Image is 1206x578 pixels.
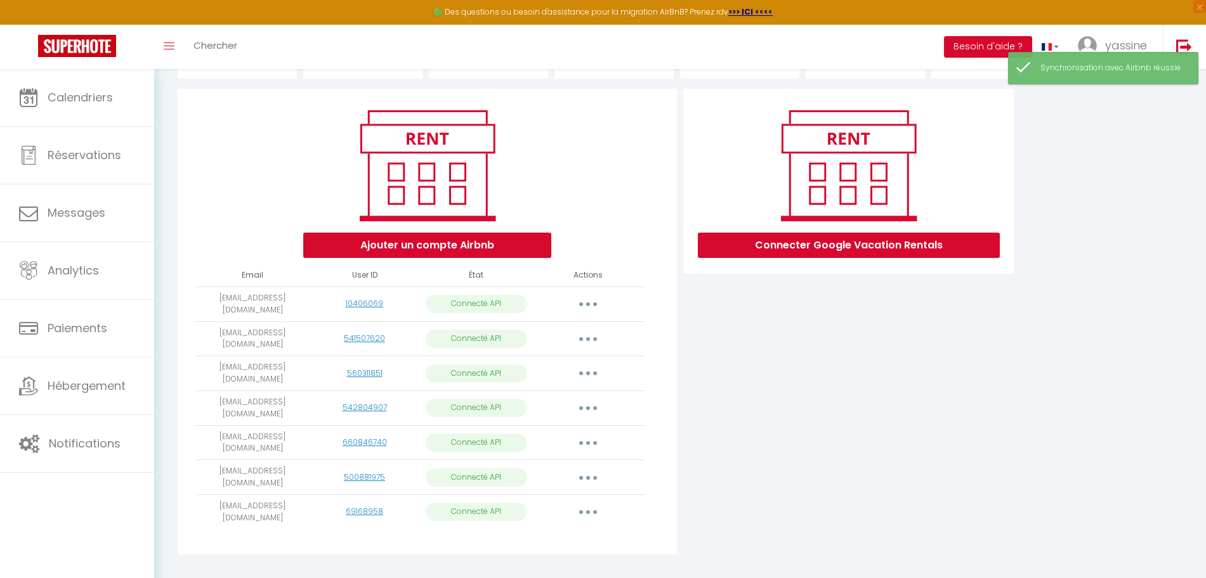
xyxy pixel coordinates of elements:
span: Chercher [193,39,237,52]
a: 660846740 [343,437,387,447]
a: 69168958 [346,506,383,517]
a: >>> ICI <<<< [728,6,773,17]
img: rent.png [768,105,929,226]
img: Super Booking [38,35,116,57]
div: Synchronisation avec Airbnb réussie [1040,62,1185,74]
p: Connecté API [426,364,527,383]
td: [EMAIL_ADDRESS][DOMAIN_NAME] [197,356,308,391]
button: Besoin d'aide ? [944,36,1032,58]
p: Connecté API [426,433,527,452]
p: Connecté API [426,399,527,417]
p: Connecté API [426,295,527,313]
td: [EMAIL_ADDRESS][DOMAIN_NAME] [197,286,308,321]
span: Analytics [48,262,99,278]
td: [EMAIL_ADDRESS][DOMAIN_NAME] [197,321,308,356]
img: rent.png [346,105,508,226]
a: 560311851 [347,368,383,378]
td: [EMAIL_ADDRESS][DOMAIN_NAME] [197,460,308,495]
button: Ajouter un compte Airbnb [303,233,551,258]
th: Actions [532,264,644,286]
th: Email [197,264,308,286]
td: [EMAIL_ADDRESS][DOMAIN_NAME] [197,425,308,460]
span: Réservations [48,147,121,163]
a: 541507620 [344,333,385,344]
span: Calendriers [48,89,113,105]
span: Messages [48,205,105,221]
th: User ID [308,264,420,286]
a: 10406069 [346,298,383,309]
img: logout [1176,39,1192,55]
p: Connecté API [426,468,527,487]
a: Chercher [184,25,247,69]
span: yassine [1105,37,1147,53]
a: ... yassine [1068,25,1163,69]
a: 500881975 [344,472,385,482]
img: ... [1078,36,1097,55]
td: [EMAIL_ADDRESS][DOMAIN_NAME] [197,390,308,425]
button: Connecter Google Vacation Rentals [698,233,1000,258]
span: Hébergement [48,378,126,394]
a: 542804907 [343,402,387,413]
span: Notifications [49,435,121,451]
td: [EMAIL_ADDRESS][DOMAIN_NAME] [197,494,308,529]
p: Connecté API [426,503,527,521]
span: Paiements [48,320,107,336]
th: État [421,264,532,286]
p: Connecté API [426,330,527,348]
